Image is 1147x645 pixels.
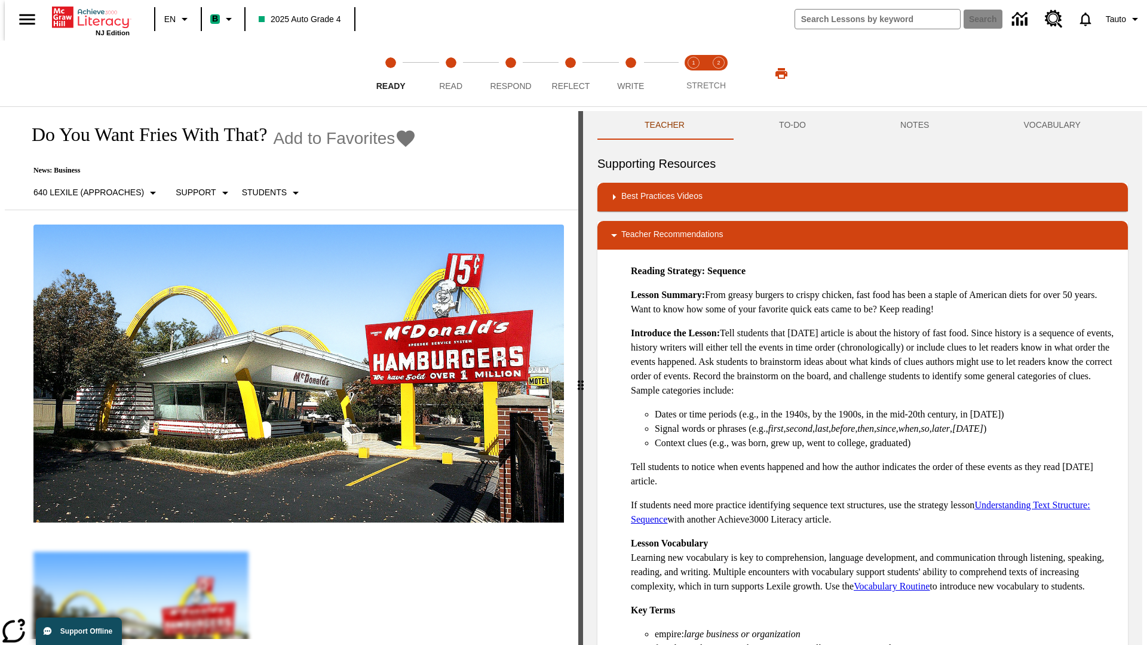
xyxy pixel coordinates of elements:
[171,182,237,204] button: Scaffolds, Support
[853,111,976,140] button: NOTES
[676,41,711,106] button: Stretch Read step 1 of 2
[815,423,829,434] em: last
[976,111,1128,140] button: VOCABULARY
[10,2,45,37] button: Open side menu
[490,81,531,91] span: Respond
[717,60,720,66] text: 2
[597,154,1128,173] h6: Supporting Resources
[33,186,144,199] p: 640 Lexile (Approaches)
[176,186,216,199] p: Support
[631,290,705,300] strong: Lesson Summary:
[857,423,874,434] em: then
[631,605,675,615] strong: Key Terms
[1038,3,1070,35] a: Resource Center, Will open in new tab
[631,538,708,548] strong: Lesson Vocabulary
[631,326,1118,398] p: Tell students that [DATE] article is about the history of fast food. Since history is a sequence ...
[273,128,416,149] button: Add to Favorites - Do You Want Fries With That?
[655,422,1118,436] li: Signal words or phrases (e.g., , , , , , , , , , )
[552,81,590,91] span: Reflect
[686,81,726,90] span: STRETCH
[33,225,564,523] img: One of the first McDonald's stores, with the iconic red sign and golden arches.
[242,186,287,199] p: Students
[597,111,732,140] button: Teacher
[631,536,1118,594] p: Learning new vocabulary is key to comprehension, language development, and communication through ...
[259,13,341,26] span: 2025 Auto Grade 4
[1005,3,1038,36] a: Data Center
[36,618,122,645] button: Support Offline
[5,111,578,639] div: reading
[578,111,583,645] div: Press Enter or Spacebar and then press right and left arrow keys to move the slider
[159,8,197,30] button: Language: EN, Select a language
[655,627,1118,641] li: empire:
[52,4,130,36] div: Home
[621,228,723,242] p: Teacher Recommendations
[831,423,855,434] em: before
[684,629,801,639] em: large business or organization
[795,10,960,29] input: search field
[786,423,812,434] em: second
[96,29,130,36] span: NJ Edition
[583,111,1142,645] div: activity
[273,129,395,148] span: Add to Favorites
[416,41,485,106] button: Read step 2 of 5
[701,41,736,106] button: Stretch Respond step 2 of 2
[854,581,930,591] a: Vocabulary Routine
[1101,8,1147,30] button: Profile/Settings
[376,81,406,91] span: Ready
[164,13,176,26] span: EN
[237,182,308,204] button: Select Student
[1106,13,1126,26] span: Tauto
[921,423,930,434] em: so
[19,166,416,175] p: News: Business
[597,111,1128,140] div: Instructional Panel Tabs
[732,111,853,140] button: TO-DO
[932,423,950,434] em: later
[60,627,112,635] span: Support Offline
[876,423,896,434] em: since
[631,266,705,276] strong: Reading Strategy:
[952,423,983,434] em: [DATE]
[1070,4,1101,35] a: Notifications
[655,436,1118,450] li: Context clues (e.g., was born, grew up, went to college, graduated)
[631,328,720,338] strong: Introduce the Lesson:
[631,500,1090,524] a: Understanding Text Structure: Sequence
[707,266,746,276] strong: Sequence
[356,41,425,106] button: Ready step 1 of 5
[631,460,1118,489] p: Tell students to notice when events happened and how the author indicates the order of these even...
[597,221,1128,250] div: Teacher Recommendations
[439,81,462,91] span: Read
[212,11,218,26] span: B
[898,423,919,434] em: when
[631,288,1118,317] p: From greasy burgers to crispy chicken, fast food has been a staple of American diets for over 50 ...
[29,182,165,204] button: Select Lexile, 640 Lexile (Approaches)
[597,183,1128,211] div: Best Practices Videos
[631,498,1118,527] p: If students need more practice identifying sequence text structures, use the strategy lesson with...
[692,60,695,66] text: 1
[768,423,784,434] em: first
[596,41,665,106] button: Write step 5 of 5
[617,81,644,91] span: Write
[206,8,241,30] button: Boost Class color is mint green. Change class color
[536,41,605,106] button: Reflect step 4 of 5
[621,190,703,204] p: Best Practices Videos
[762,63,801,84] button: Print
[655,407,1118,422] li: Dates or time periods (e.g., in the 1940s, by the 1900s, in the mid-20th century, in [DATE])
[476,41,545,106] button: Respond step 3 of 5
[19,124,267,146] h1: Do You Want Fries With That?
